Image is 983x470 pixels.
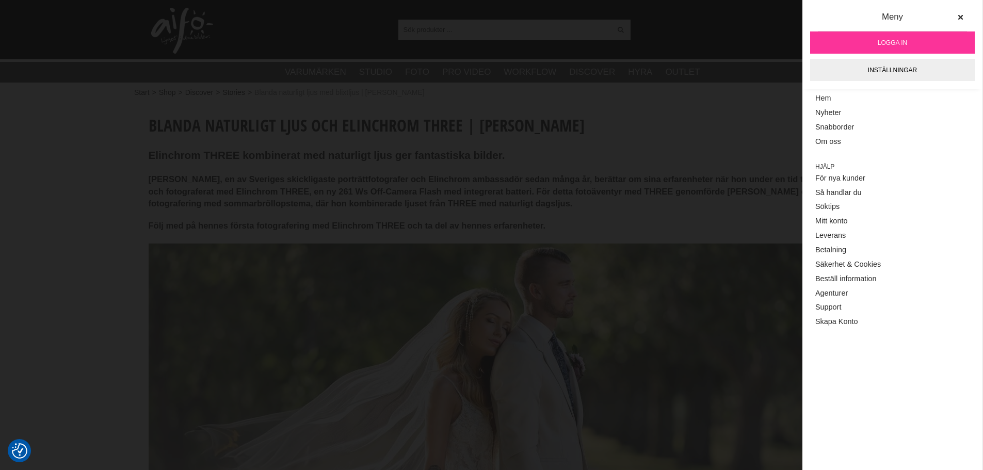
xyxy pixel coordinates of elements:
h1: Blanda naturligt ljus och Elinchrom THREE | [PERSON_NAME] [149,114,835,137]
a: Varumärken [285,66,346,79]
a: Outlet [665,66,700,79]
a: Inställningar [810,59,975,81]
img: logo.png [151,8,213,54]
span: > [216,87,220,98]
a: Foto [405,66,429,79]
a: Söktips [815,200,970,214]
span: > [152,87,156,98]
button: Samtyckesinställningar [12,442,27,460]
a: Agenturer [815,286,970,301]
a: Om oss [815,135,970,149]
h4: [PERSON_NAME], en av Sveriges skickligaste porträttfotografer och Elinchrom ambassadör sedan mång... [149,173,835,209]
a: Start [134,87,150,98]
a: Shop [159,87,176,98]
a: Hem [815,91,970,106]
a: Discover [569,66,615,79]
span: > [178,87,182,98]
a: Stories [222,87,245,98]
a: Mitt konto [815,214,970,229]
a: Studio [359,66,392,79]
a: Pro Video [442,66,491,79]
span: Blanda naturligt ljus med blixtljus | [PERSON_NAME] [254,87,425,98]
input: Sök produkter ... [398,22,611,37]
h4: Följ med på hennes första fotografering med Elinchrom THREE och ta del av hennes erfarenheter. [149,220,835,232]
a: Support [815,300,970,315]
a: Leverans [815,229,970,243]
a: För nya kunder [815,171,970,186]
a: Hyra [628,66,652,79]
div: Meny [818,10,967,31]
a: Säkerhet & Cookies [815,257,970,272]
span: > [248,87,252,98]
span: Logga in [878,38,907,47]
a: Beställ information [815,272,970,286]
a: Skapa Konto [815,315,970,329]
a: Logga in [810,31,975,54]
a: Snabborder [815,120,970,135]
img: Revisit consent button [12,443,27,459]
a: Betalning [815,243,970,257]
a: Workflow [504,66,556,79]
a: Discover [185,87,213,98]
span: Hjälp [815,162,970,171]
a: Så handlar du [815,185,970,200]
h2: Elinchrom THREE kombinerat med naturligt ljus ger fantastiska bilder. [149,148,835,163]
a: Nyheter [815,106,970,120]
